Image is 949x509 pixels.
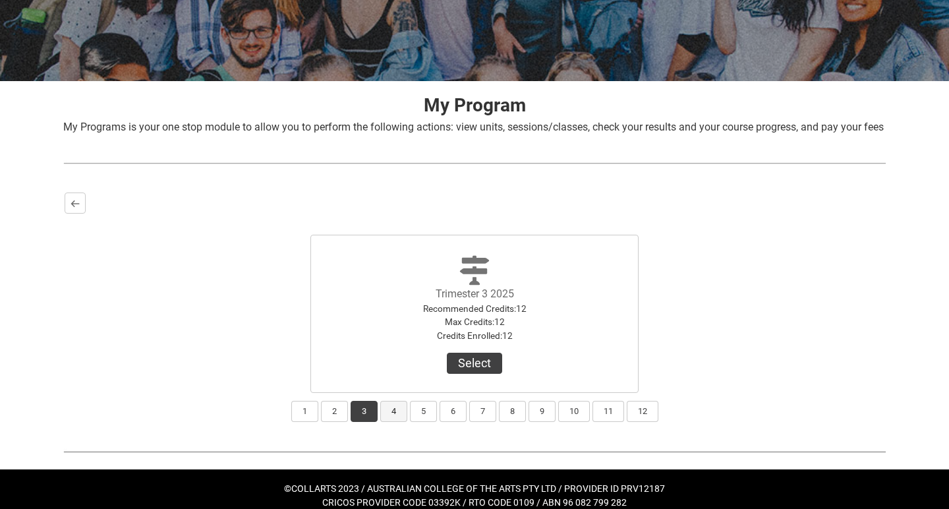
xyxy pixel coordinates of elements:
div: Recommended Credits : 12 [401,302,548,315]
button: Trimester 3 2025Recommended Credits:12Max Credits:12Credits Enrolled:12 [447,353,502,374]
button: 3 [351,401,378,422]
div: Max Credits : 12 [401,315,548,328]
button: 4 [380,401,407,422]
label: Trimester 3 2025 [436,287,514,300]
span: My Programs is your one stop module to allow you to perform the following actions: view units, se... [63,121,884,133]
button: 11 [592,401,624,422]
button: 7 [469,401,496,422]
button: 5 [410,401,437,422]
button: 1 [291,401,318,422]
strong: My Program [424,94,526,116]
button: 2 [321,401,348,422]
button: 10 [558,401,590,422]
button: 6 [440,401,467,422]
img: REDU_GREY_LINE [63,444,886,458]
button: 9 [529,401,556,422]
button: 8 [499,401,526,422]
img: REDU_GREY_LINE [63,156,886,170]
button: 12 [627,401,658,422]
button: Back [65,193,86,214]
div: Credits Enrolled : 12 [401,329,548,342]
